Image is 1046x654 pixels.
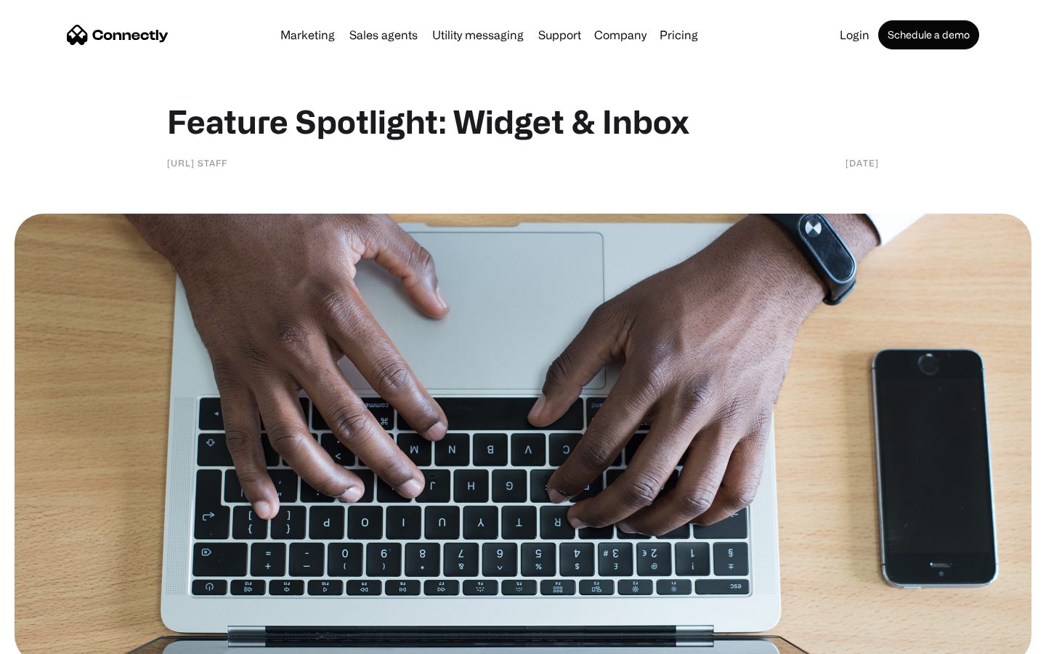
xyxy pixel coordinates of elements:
a: Login [834,29,875,41]
div: [DATE] [846,156,879,170]
aside: Language selected: English [15,629,87,649]
a: Marketing [275,29,341,41]
a: Utility messaging [426,29,530,41]
div: [URL] staff [167,156,227,170]
a: Schedule a demo [878,20,979,49]
a: Sales agents [344,29,423,41]
h1: Feature Spotlight: Widget & Inbox [167,102,879,141]
a: Support [532,29,587,41]
a: home [67,24,169,46]
div: Company [590,25,651,45]
div: Company [594,25,646,45]
ul: Language list [29,629,87,649]
a: Pricing [654,29,704,41]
